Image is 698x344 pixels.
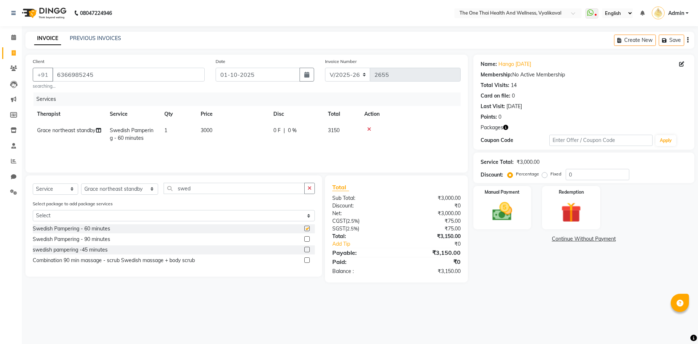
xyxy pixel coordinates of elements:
[396,233,466,240] div: ₹3,150.00
[486,200,519,223] img: _cash.svg
[481,71,687,79] div: No Active Membership
[164,183,305,194] input: Search or Scan
[481,158,514,166] div: Service Total:
[327,240,408,248] a: Add Tip
[481,137,549,144] div: Coupon Code
[327,257,396,266] div: Paid:
[37,127,95,134] span: Grace northeast standby
[408,240,466,248] div: ₹0
[327,268,396,275] div: Balance :
[396,217,466,225] div: ₹75.00
[506,103,522,110] div: [DATE]
[160,106,196,122] th: Qty
[614,35,656,46] button: Create New
[481,71,512,79] div: Membership:
[327,217,396,225] div: ( )
[481,60,497,68] div: Name:
[33,225,110,233] div: Swedish Pampering - 60 minutes
[655,135,676,146] button: Apply
[110,127,153,141] span: Swedish Pampering - 60 minutes
[34,32,61,45] a: INVOICE
[481,92,510,100] div: Card on file:
[33,201,113,207] label: Select package to add package services
[327,194,396,202] div: Sub Total:
[396,202,466,210] div: ₹0
[332,183,349,191] span: Total
[481,124,503,131] span: Packages
[33,246,108,254] div: swedish pampering -45 minutes
[325,58,357,65] label: Invoice Number
[485,189,520,195] label: Manual Payment
[269,106,324,122] th: Disc
[288,127,297,134] span: 0 %
[33,236,110,243] div: Swedish Pampering - 90 minutes
[511,82,517,89] div: 14
[347,226,358,232] span: 2.5%
[216,58,225,65] label: Date
[324,106,360,122] th: Total
[481,82,509,89] div: Total Visits:
[396,194,466,202] div: ₹3,000.00
[80,3,112,23] b: 08047224946
[33,106,105,122] th: Therapist
[332,218,346,224] span: CGST
[33,83,205,90] small: searching...
[19,3,68,23] img: logo
[52,68,205,82] input: Search by Name/Mobile/Email/Code
[33,257,195,264] div: Combination 90 min massage - scrub Swedish massage + body scrub
[70,35,121,41] a: PREVIOUS INVOICES
[33,92,466,106] div: Services
[328,127,340,134] span: 3150
[668,9,684,17] span: Admin
[549,135,653,146] input: Enter Offer / Coupon Code
[555,200,587,225] img: _gift.svg
[517,158,539,166] div: ₹3,000.00
[327,202,396,210] div: Discount:
[516,171,539,177] label: Percentage
[347,218,358,224] span: 2.5%
[327,210,396,217] div: Net:
[396,248,466,257] div: ₹3,150.00
[201,127,212,134] span: 3000
[284,127,285,134] span: |
[273,127,281,134] span: 0 F
[475,235,693,243] a: Continue Without Payment
[512,92,515,100] div: 0
[481,113,497,121] div: Points:
[396,225,466,233] div: ₹75.00
[550,171,561,177] label: Fixed
[396,268,466,275] div: ₹3,150.00
[498,60,531,68] a: Hango [DATE]
[360,106,461,122] th: Action
[327,225,396,233] div: ( )
[196,106,269,122] th: Price
[659,35,684,46] button: Save
[498,113,501,121] div: 0
[481,171,503,179] div: Discount:
[652,7,665,19] img: Admin
[327,233,396,240] div: Total:
[396,257,466,266] div: ₹0
[164,127,167,134] span: 1
[559,189,584,195] label: Redemption
[327,248,396,257] div: Payable:
[105,106,160,122] th: Service
[396,210,466,217] div: ₹3,000.00
[33,68,53,82] button: +91
[481,103,505,110] div: Last Visit:
[33,58,44,65] label: Client
[332,225,345,232] span: SGST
